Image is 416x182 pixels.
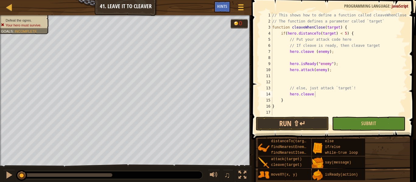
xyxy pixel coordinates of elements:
span: Defeat the ogres. [6,18,32,22]
div: 10 [260,67,272,73]
img: portrait.png [312,142,323,154]
div: 7 [260,49,272,55]
span: distanceTo(target) [271,139,311,143]
div: 6 [260,43,272,49]
div: 18 [260,115,272,122]
div: 17 [260,109,272,115]
button: Ctrl + P: Pause [3,170,15,182]
button: Adjust volume [208,170,220,182]
span: Incomplete [15,29,37,33]
div: 12 [260,79,272,85]
img: portrait.png [312,157,323,169]
span: Submit [361,120,376,127]
div: 16 [260,103,272,109]
div: 13 [260,85,272,91]
div: 9 [260,61,272,67]
span: ♫ [224,170,230,180]
div: 15 [260,97,272,103]
img: portrait.png [258,169,270,181]
div: 3 [260,24,272,30]
span: Your hero must survive. [6,23,41,27]
div: 1 [260,12,272,18]
span: if/else [325,145,340,149]
span: findNearestItem() [271,151,308,155]
li: Your hero must survive. [1,23,45,28]
span: Programming language [344,3,390,9]
span: isReady(action) [325,173,358,177]
div: 14 [260,91,272,97]
span: JavaScript [392,3,408,9]
span: moveXY(x, y) [271,173,297,177]
div: 4 [260,30,272,36]
span: cleave(target) [271,163,302,167]
div: 0 [239,20,245,26]
span: Hints [217,3,227,9]
button: Show game menu [233,1,249,15]
img: portrait.png [312,169,323,181]
img: portrait.png [258,157,270,169]
div: 5 [260,36,272,43]
span: say(message) [325,160,351,165]
div: Team 'humans' has 0 gold. [231,19,248,29]
button: Submit [332,117,405,131]
span: Goals [1,29,13,33]
button: ♫ [223,170,233,182]
span: : [390,3,392,9]
img: portrait.png [258,142,270,154]
span: findNearestEnemy() [271,145,311,149]
span: else [325,139,334,143]
span: : [13,29,15,33]
button: Toggle fullscreen [236,170,249,182]
div: 8 [260,55,272,61]
span: while-true loop [325,151,358,155]
div: 11 [260,73,272,79]
div: 2 [260,18,272,24]
button: Run ⇧↵ [256,117,329,131]
span: attack(target) [271,157,302,161]
li: Defeat the ogres. [1,18,45,23]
